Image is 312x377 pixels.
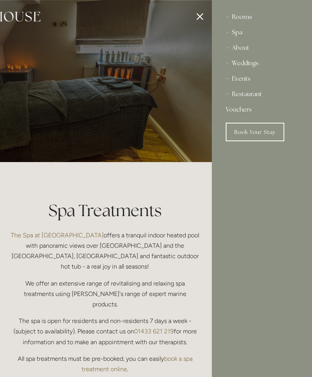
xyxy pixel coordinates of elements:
[226,40,298,56] div: About
[226,9,298,25] div: Rooms
[226,86,298,102] div: Restaurant
[226,56,298,71] div: Weddings
[226,71,298,86] div: Events
[226,25,298,40] div: Spa
[226,102,298,117] a: Vouchers
[226,123,284,141] a: Book Your Stay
